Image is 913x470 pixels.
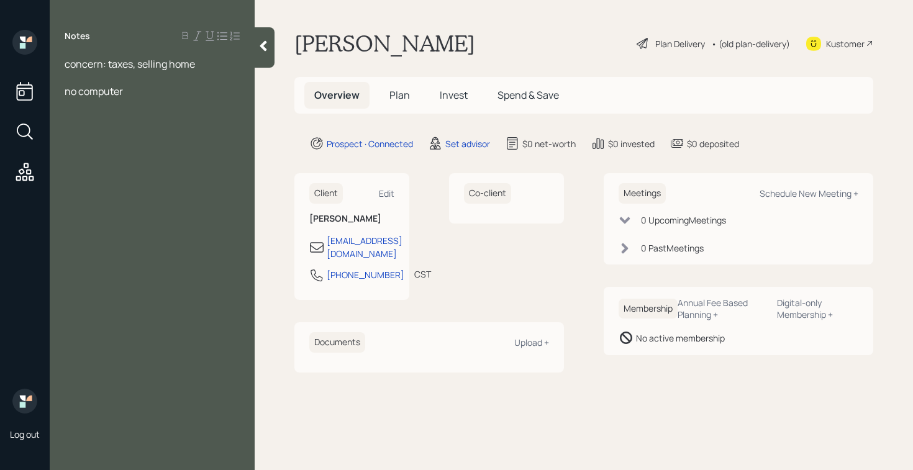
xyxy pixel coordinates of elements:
[641,214,726,227] div: 0 Upcoming Meeting s
[655,37,705,50] div: Plan Delivery
[65,57,195,71] span: concern: taxes, selling home
[65,84,123,98] span: no computer
[608,137,655,150] div: $0 invested
[641,242,704,255] div: 0 Past Meeting s
[687,137,739,150] div: $0 deposited
[522,137,576,150] div: $0 net-worth
[389,88,410,102] span: Plan
[294,30,475,57] h1: [PERSON_NAME]
[777,297,858,320] div: Digital-only Membership +
[309,332,365,353] h6: Documents
[10,428,40,440] div: Log out
[327,234,402,260] div: [EMAIL_ADDRESS][DOMAIN_NAME]
[327,137,413,150] div: Prospect · Connected
[314,88,360,102] span: Overview
[445,137,490,150] div: Set advisor
[309,214,394,224] h6: [PERSON_NAME]
[711,37,790,50] div: • (old plan-delivery)
[65,30,90,42] label: Notes
[440,88,468,102] span: Invest
[678,297,767,320] div: Annual Fee Based Planning +
[514,337,549,348] div: Upload +
[497,88,559,102] span: Spend & Save
[309,183,343,204] h6: Client
[760,188,858,199] div: Schedule New Meeting +
[414,268,431,281] div: CST
[12,389,37,414] img: retirable_logo.png
[379,188,394,199] div: Edit
[826,37,865,50] div: Kustomer
[464,183,511,204] h6: Co-client
[327,268,404,281] div: [PHONE_NUMBER]
[619,183,666,204] h6: Meetings
[619,299,678,319] h6: Membership
[636,332,725,345] div: No active membership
